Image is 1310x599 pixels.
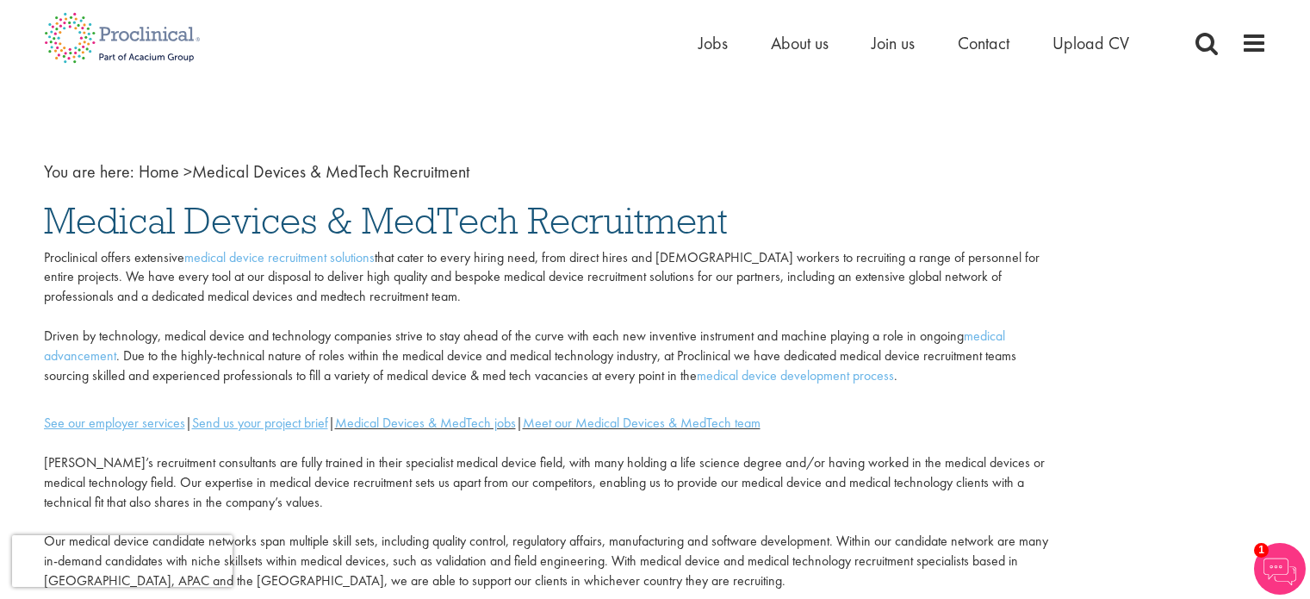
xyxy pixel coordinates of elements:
span: Medical Devices & MedTech Recruitment [139,160,469,183]
img: Chatbot [1254,543,1306,595]
a: breadcrumb link to Home [139,160,179,183]
span: > [183,160,192,183]
a: Meet our Medical Devices & MedTech team [523,414,761,432]
iframe: reCAPTCHA [12,535,233,587]
a: medical device recruitment solutions [184,248,375,266]
span: Medical Devices & MedTech Recruitment [44,197,728,244]
a: medical advancement [44,327,1005,365]
a: Medical Devices & MedTech jobs [335,414,516,432]
a: medical device development process [697,366,894,384]
a: Join us [872,32,915,54]
p: Proclinical offers extensive that cater to every hiring need, from direct hires and [DEMOGRAPHIC_... [44,248,1059,386]
a: Contact [958,32,1009,54]
span: 1 [1254,543,1269,558]
a: Send us your project brief [192,414,328,432]
a: Jobs [698,32,728,54]
div: | | | [44,414,1059,434]
a: See our employer services [44,414,185,432]
a: Upload CV [1052,32,1129,54]
span: You are here: [44,160,134,183]
a: About us [771,32,829,54]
